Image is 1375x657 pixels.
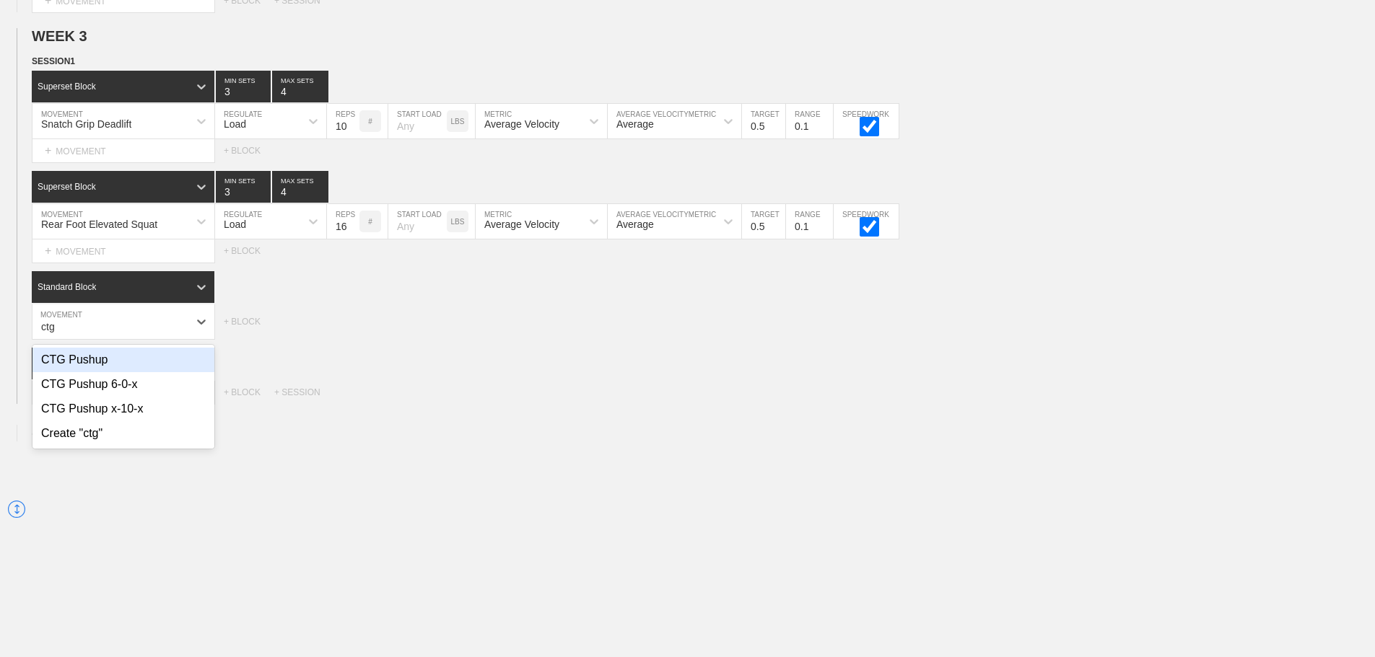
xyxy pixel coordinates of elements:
[224,387,274,397] div: + BLOCK
[32,421,214,446] div: Create "ctg"
[45,144,51,156] span: +
[32,348,214,372] div: CTG Pushup
[41,219,157,230] div: Rear Foot Elevated Squat
[32,397,214,421] div: CTG Pushup x-10-x
[32,428,38,440] span: +
[1303,588,1375,657] iframe: Chat Widget
[224,317,274,327] div: + BLOCK
[45,244,51,257] span: +
[368,118,372,125] p: #
[32,28,87,44] span: WEEK 3
[41,118,131,130] div: Snatch Grip Deadlift
[32,239,215,263] div: MOVEMENT
[38,182,96,192] div: Superset Block
[224,219,246,230] div: Load
[368,218,372,226] p: #
[32,139,215,163] div: MOVEMENT
[451,118,465,125] p: LBS
[272,71,328,102] input: None
[32,381,215,405] div: MOVEMENT
[32,372,214,397] div: CTG Pushup 6-0-x
[38,81,96,92] div: Superset Block
[388,204,447,239] input: Any
[224,118,246,130] div: Load
[451,218,465,226] p: LBS
[388,104,447,138] input: Any
[484,219,559,230] div: Average Velocity
[224,146,274,156] div: + BLOCK
[616,118,654,130] div: Average
[484,118,559,130] div: Average Velocity
[224,246,274,256] div: + BLOCK
[616,219,654,230] div: Average
[32,425,100,441] div: WEEK 4
[272,171,328,203] input: None
[274,387,332,397] div: + SESSION
[32,56,75,66] span: SESSION 1
[38,282,96,292] div: Standard Block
